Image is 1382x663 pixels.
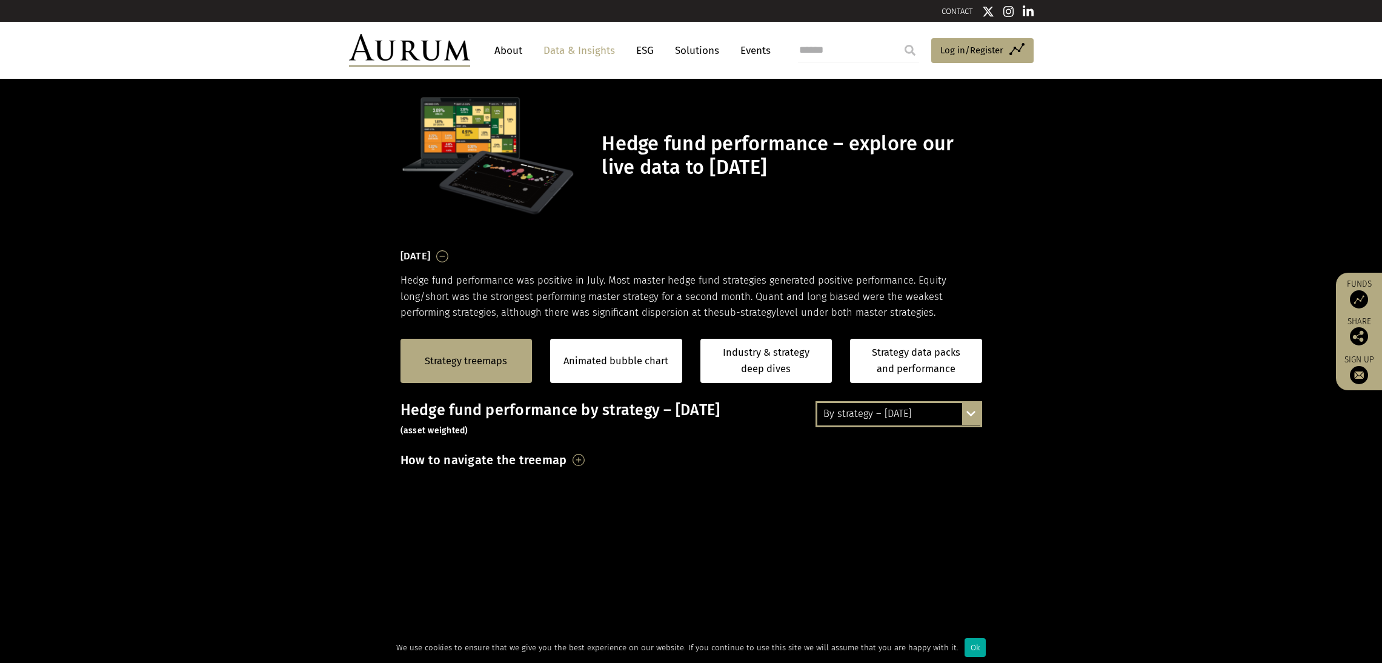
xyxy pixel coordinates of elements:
img: Aurum [349,34,470,67]
h3: [DATE] [400,247,431,265]
input: Submit [898,38,922,62]
img: Twitter icon [982,5,994,18]
a: Strategy treemaps [425,353,507,369]
a: Funds [1342,279,1376,308]
a: Events [734,39,771,62]
h1: Hedge fund performance – explore our live data to [DATE] [602,132,978,179]
img: Instagram icon [1003,5,1014,18]
small: (asset weighted) [400,425,468,436]
img: Sign up to our newsletter [1350,366,1368,384]
div: By strategy – [DATE] [817,403,980,425]
div: Share [1342,318,1376,345]
a: Solutions [669,39,725,62]
a: Animated bubble chart [563,353,668,369]
a: Sign up [1342,355,1376,384]
h3: How to navigate the treemap [400,450,567,470]
a: Strategy data packs and performance [850,339,982,383]
h3: Hedge fund performance by strategy – [DATE] [400,401,982,438]
img: Access Funds [1350,290,1368,308]
img: Linkedin icon [1023,5,1034,18]
p: Hedge fund performance was positive in July. Most master hedge fund strategies generated positive... [400,273,982,321]
a: CONTACT [942,7,973,16]
a: ESG [630,39,660,62]
a: Industry & strategy deep dives [700,339,832,383]
a: About [488,39,528,62]
div: Ok [965,638,986,657]
a: Data & Insights [537,39,621,62]
span: sub-strategy [719,307,776,318]
a: Log in/Register [931,38,1034,64]
img: Share this post [1350,327,1368,345]
span: Log in/Register [940,43,1003,58]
